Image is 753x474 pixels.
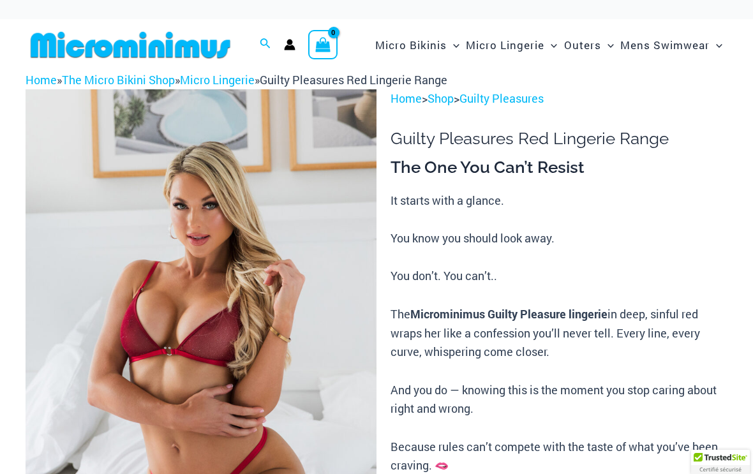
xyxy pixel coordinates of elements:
span: Mens Swimwear [620,29,710,61]
a: Home [26,72,57,87]
p: > > [391,89,727,108]
span: Menu Toggle [710,29,722,61]
a: Home [391,91,422,106]
a: The Micro Bikini Shop [62,72,175,87]
a: View Shopping Cart, empty [308,30,338,59]
div: TrustedSite Certified [691,450,750,474]
span: Outers [564,29,601,61]
img: MM SHOP LOGO FLAT [26,31,235,59]
a: Guilty Pleasures [459,91,544,106]
a: Micro LingerieMenu ToggleMenu Toggle [463,26,560,64]
a: Micro Lingerie [180,72,255,87]
a: Mens SwimwearMenu ToggleMenu Toggle [617,26,726,64]
a: OutersMenu ToggleMenu Toggle [561,26,617,64]
a: Search icon link [260,36,271,53]
span: Menu Toggle [544,29,557,61]
h3: The One You Can’t Resist [391,157,727,179]
b: Microminimus Guilty Pleasure lingerie [410,306,608,322]
span: Menu Toggle [601,29,614,61]
a: Account icon link [284,39,295,50]
a: Micro BikinisMenu ToggleMenu Toggle [372,26,463,64]
span: Guilty Pleasures Red Lingerie Range [260,72,447,87]
span: » » » [26,72,447,87]
span: Micro Bikinis [375,29,447,61]
h1: Guilty Pleasures Red Lingerie Range [391,129,727,149]
a: Shop [428,91,454,106]
span: Menu Toggle [447,29,459,61]
span: Micro Lingerie [466,29,544,61]
nav: Site Navigation [370,24,727,66]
